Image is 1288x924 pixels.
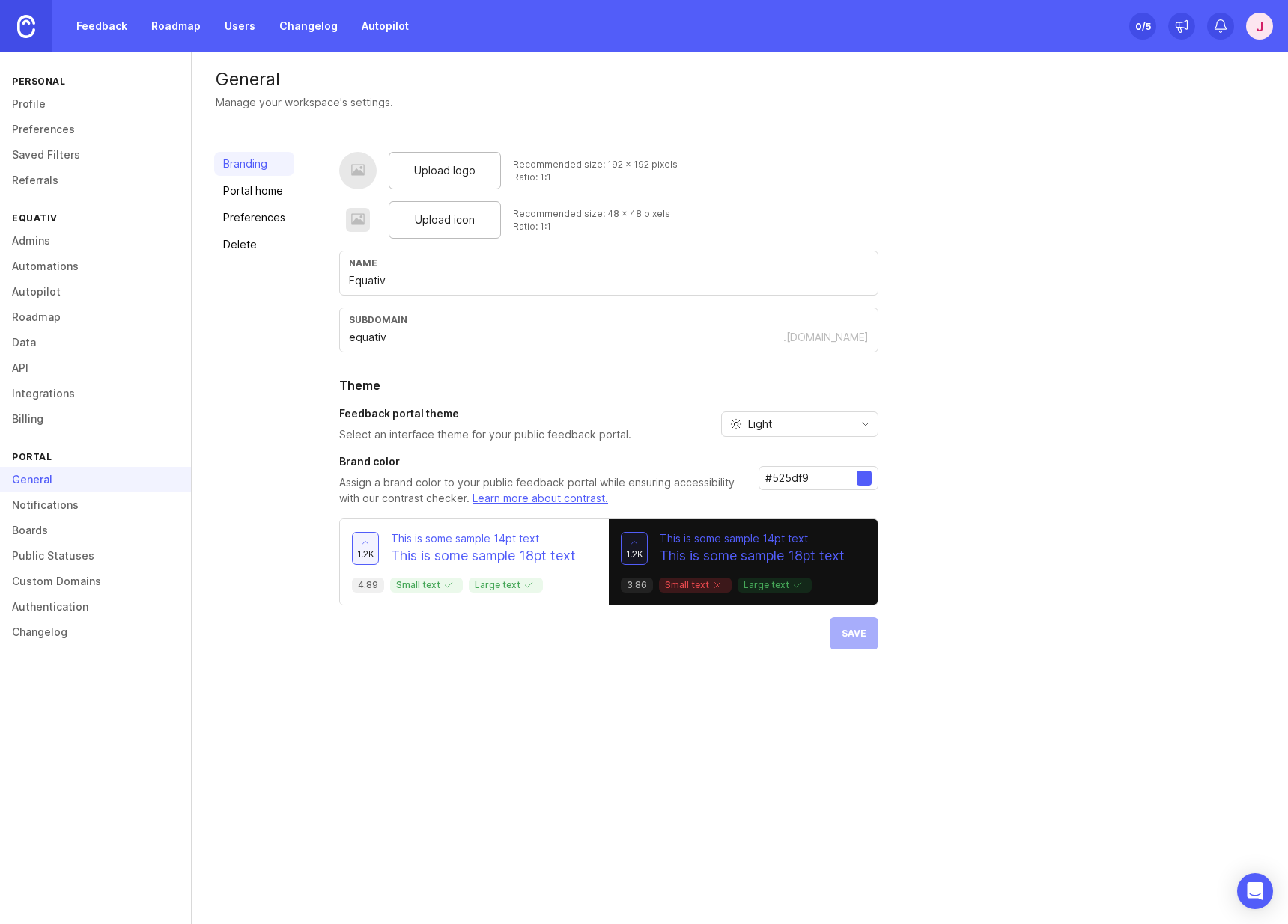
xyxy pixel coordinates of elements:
[214,233,294,257] a: Delete
[626,548,643,560] span: 1.2k
[665,579,726,591] p: Small text
[339,406,631,421] h3: Feedback portal theme
[270,13,347,40] a: Changelog
[513,220,670,233] div: Ratio: 1:1
[216,94,393,111] div: Manage your workspace's settings.
[214,179,294,203] a: Portal home
[783,330,869,345] div: .[DOMAIN_NAME]
[1135,16,1151,37] div: 0 /5
[349,257,869,269] div: Name
[339,427,631,442] p: Select an interface theme for your public feedback portal.
[391,531,576,546] p: This is some sample 14pt text
[214,206,294,230] a: Preferences
[513,207,670,220] div: Recommended size: 48 x 48 pixels
[660,531,845,546] p: This is some sample 14pt text
[396,579,457,591] p: Small text
[339,376,878,394] h2: Theme
[513,171,678,183] div: Ratio: 1:1
[1129,13,1156,40] button: 0/5
[854,418,878,430] svg: toggle icon
[1237,873,1273,909] div: Open Intercom Messenger
[339,475,747,507] p: Assign a brand color to your public feedback portal while ensuring accessibility with our contras...
[748,416,772,432] span: Light
[744,579,806,591] p: Large text
[473,492,608,504] a: Learn more about contrast.
[358,579,378,591] p: 4.89
[17,15,35,38] img: Canny Home
[214,152,294,176] a: Branding
[475,579,537,591] p: Large text
[349,329,783,346] input: Subdomain
[352,532,379,565] button: 1.2k
[513,158,678,171] div: Recommended size: 192 x 192 pixels
[627,579,647,591] p: 3.86
[660,546,845,566] p: This is some sample 18pt text
[414,162,476,179] span: Upload logo
[1246,13,1273,40] button: J
[142,13,210,40] a: Roadmap
[621,532,648,565] button: 1.2k
[339,454,747,469] h3: Brand color
[721,411,878,437] div: toggle menu
[216,13,264,40] a: Users
[730,418,742,430] svg: prefix icon Sun
[353,13,418,40] a: Autopilot
[391,546,576,566] p: This is some sample 18pt text
[357,548,374,560] span: 1.2k
[216,70,1264,88] div: General
[67,13,136,40] a: Feedback
[415,212,475,228] span: Upload icon
[349,314,869,325] div: subdomain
